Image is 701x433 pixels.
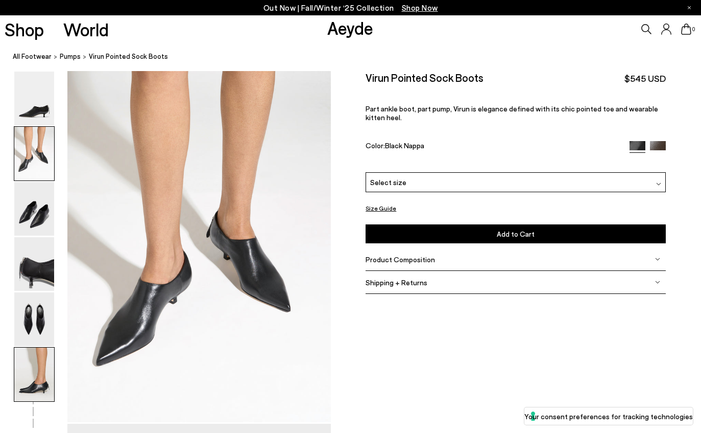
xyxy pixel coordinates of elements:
[366,202,396,215] button: Size Guide
[14,292,54,346] img: Virun Pointed Sock Boots - Image 5
[14,72,54,125] img: Virun Pointed Sock Boots - Image 1
[624,72,666,85] span: $545 USD
[655,280,660,285] img: svg%3E
[60,51,81,62] a: pumps
[656,181,661,187] img: svg%3E
[14,237,54,291] img: Virun Pointed Sock Boots - Image 4
[691,27,696,32] span: 0
[63,20,109,38] a: World
[385,141,424,150] span: Black Nappa
[524,407,693,425] button: Your consent preferences for tracking technologies
[366,278,427,287] span: Shipping + Returns
[13,51,52,62] a: All Footwear
[402,3,438,12] span: Navigate to /collections/new-in
[14,182,54,236] img: Virun Pointed Sock Boots - Image 3
[497,230,535,238] span: Add to Cart
[263,2,438,14] p: Out Now | Fall/Winter ‘25 Collection
[89,51,168,62] span: Virun Pointed Sock Boots
[13,43,701,71] nav: breadcrumb
[366,141,620,153] div: Color:
[524,411,693,422] label: Your consent preferences for tracking technologies
[370,177,406,188] span: Select size
[60,52,81,60] span: pumps
[14,127,54,180] img: Virun Pointed Sock Boots - Image 2
[366,71,484,84] h2: Virun Pointed Sock Boots
[327,17,373,38] a: Aeyde
[681,24,691,35] a: 0
[5,20,44,38] a: Shop
[366,255,435,264] span: Product Composition
[14,348,54,401] img: Virun Pointed Sock Boots - Image 6
[366,104,666,122] p: Part ankle boot, part pump, Virun is elegance defined with its chic pointed toe and wearable kitt...
[366,224,666,243] button: Add to Cart
[655,257,660,262] img: svg%3E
